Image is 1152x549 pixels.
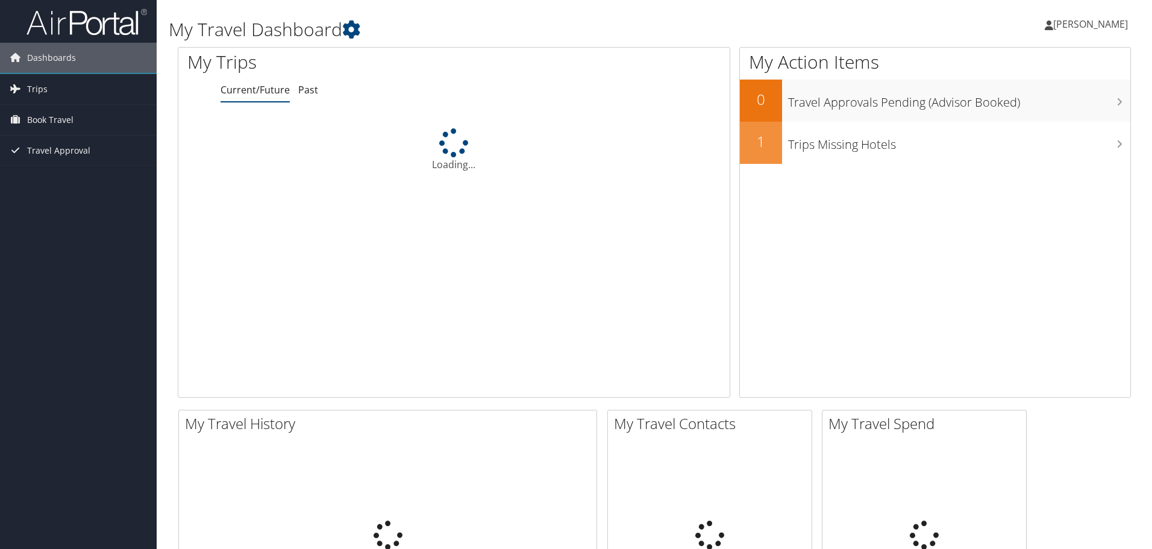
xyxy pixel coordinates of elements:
[1053,17,1128,31] span: [PERSON_NAME]
[185,413,596,434] h2: My Travel History
[27,8,147,36] img: airportal-logo.png
[740,89,782,110] h2: 0
[27,43,76,73] span: Dashboards
[178,128,730,172] div: Loading...
[27,136,90,166] span: Travel Approval
[169,17,816,42] h1: My Travel Dashboard
[740,80,1130,122] a: 0Travel Approvals Pending (Advisor Booked)
[740,122,1130,164] a: 1Trips Missing Hotels
[298,83,318,96] a: Past
[1045,6,1140,42] a: [PERSON_NAME]
[788,88,1130,111] h3: Travel Approvals Pending (Advisor Booked)
[828,413,1026,434] h2: My Travel Spend
[740,49,1130,75] h1: My Action Items
[740,131,782,152] h2: 1
[788,130,1130,153] h3: Trips Missing Hotels
[27,74,48,104] span: Trips
[221,83,290,96] a: Current/Future
[187,49,491,75] h1: My Trips
[27,105,74,135] span: Book Travel
[614,413,812,434] h2: My Travel Contacts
